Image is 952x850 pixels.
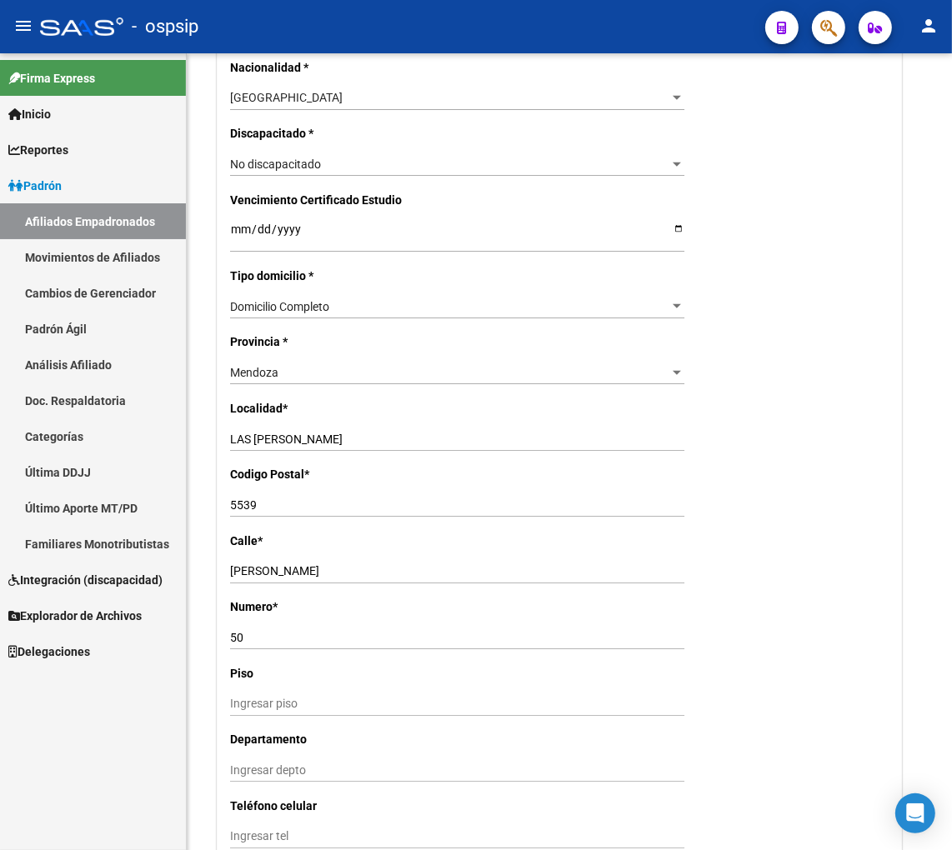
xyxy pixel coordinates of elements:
[230,597,428,616] p: Numero
[230,267,428,285] p: Tipo domicilio *
[230,797,428,815] p: Teléfono celular
[230,465,428,483] p: Codigo Postal
[8,69,95,87] span: Firma Express
[230,366,278,379] span: Mendoza
[230,399,428,417] p: Localidad
[8,571,163,589] span: Integración (discapacidad)
[8,607,142,625] span: Explorador de Archivos
[230,91,343,104] span: [GEOGRAPHIC_DATA]
[230,191,428,209] p: Vencimiento Certificado Estudio
[919,16,939,36] mat-icon: person
[230,664,428,682] p: Piso
[895,793,935,833] div: Open Intercom Messenger
[8,642,90,661] span: Delegaciones
[230,58,428,77] p: Nacionalidad *
[230,730,428,748] p: Departamento
[8,177,62,195] span: Padrón
[230,124,428,142] p: Discapacitado *
[132,8,198,45] span: - ospsip
[230,157,321,171] span: No discapacitado
[230,332,428,351] p: Provincia *
[13,16,33,36] mat-icon: menu
[8,141,68,159] span: Reportes
[230,532,428,550] p: Calle
[230,300,329,313] span: Domicilio Completo
[8,105,51,123] span: Inicio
